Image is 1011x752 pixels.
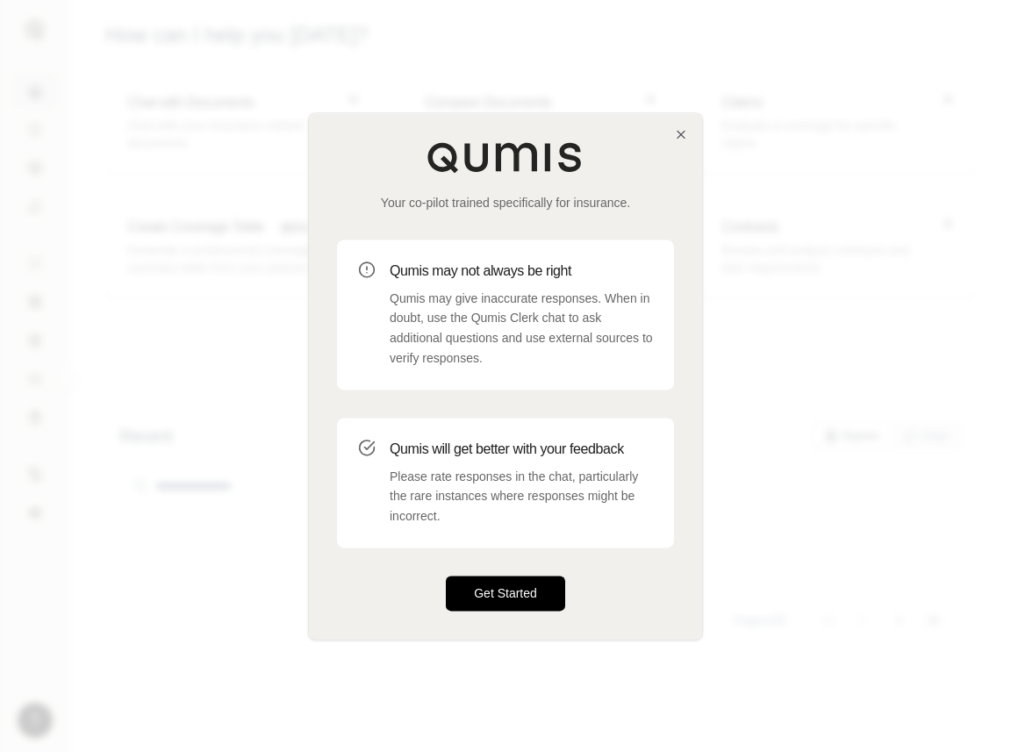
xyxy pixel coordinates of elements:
p: Your co-pilot trained specifically for insurance. [337,194,674,211]
img: Qumis Logo [427,141,584,173]
p: Please rate responses in the chat, particularly the rare instances where responses might be incor... [390,467,653,526]
p: Qumis may give inaccurate responses. When in doubt, use the Qumis Clerk chat to ask additional qu... [390,289,653,369]
h3: Qumis will get better with your feedback [390,439,653,460]
h3: Qumis may not always be right [390,261,653,282]
button: Get Started [446,576,565,611]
